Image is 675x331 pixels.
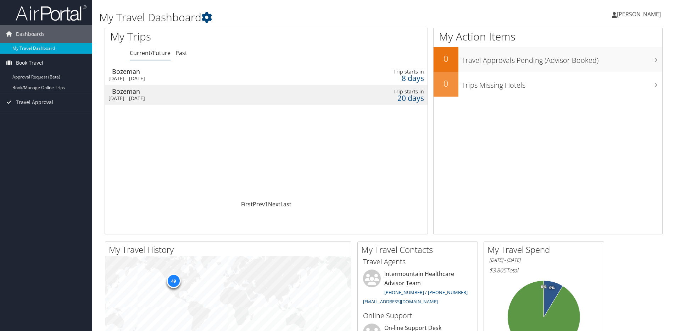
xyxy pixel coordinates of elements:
[16,5,87,21] img: airportal-logo.png
[166,273,180,288] div: 49
[16,93,53,111] span: Travel Approval
[541,285,547,289] tspan: 0%
[112,88,315,94] div: Bozeman
[434,53,458,65] h2: 0
[253,200,265,208] a: Prev
[175,49,187,57] a: Past
[241,200,253,208] a: First
[112,68,315,75] div: Bozeman
[384,289,468,295] a: [PHONE_NUMBER] / [PHONE_NUMBER]
[434,47,662,72] a: 0Travel Approvals Pending (Advisor Booked)
[612,4,668,25] a: [PERSON_NAME]
[354,75,424,81] div: 8 days
[130,49,171,57] a: Current/Future
[489,266,506,274] span: $3,805
[268,200,280,208] a: Next
[363,257,472,267] h3: Travel Agents
[434,72,662,97] a: 0Trips Missing Hotels
[354,88,424,95] div: Trip starts in
[489,266,598,274] h6: Total
[16,25,45,43] span: Dashboards
[363,298,438,305] a: [EMAIL_ADDRESS][DOMAIN_NAME]
[489,257,598,264] h6: [DATE] - [DATE]
[108,95,311,102] div: [DATE] - [DATE]
[617,10,661,18] span: [PERSON_NAME]
[16,54,43,72] span: Book Travel
[361,244,478,256] h2: My Travel Contacts
[462,52,662,65] h3: Travel Approvals Pending (Advisor Booked)
[487,244,604,256] h2: My Travel Spend
[99,10,478,25] h1: My Travel Dashboard
[109,244,351,256] h2: My Travel History
[549,286,555,290] tspan: 9%
[359,270,476,308] li: Intermountain Healthcare Advisor Team
[108,75,311,82] div: [DATE] - [DATE]
[434,29,662,44] h1: My Action Items
[434,77,458,89] h2: 0
[462,77,662,90] h3: Trips Missing Hotels
[354,95,424,101] div: 20 days
[363,311,472,321] h3: Online Support
[280,200,291,208] a: Last
[354,69,424,75] div: Trip starts in
[265,200,268,208] a: 1
[110,29,288,44] h1: My Trips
